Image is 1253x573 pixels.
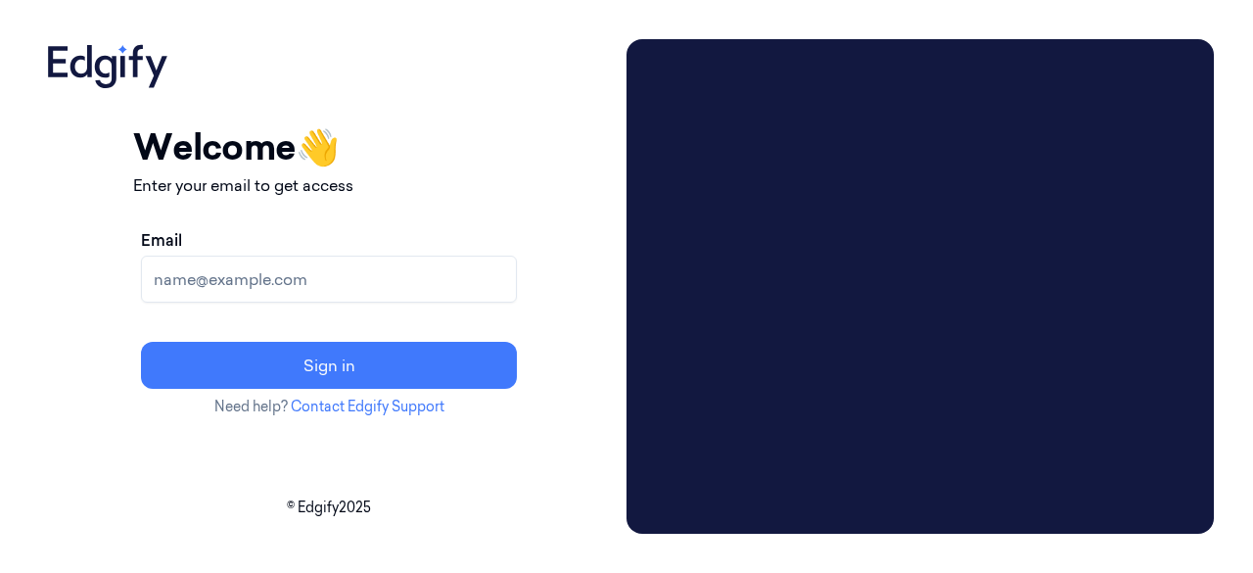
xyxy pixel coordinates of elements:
a: Contact Edgify Support [291,398,444,415]
p: © Edgify 2025 [39,498,619,518]
p: Need help? [133,397,525,417]
button: Sign in [141,342,517,389]
h1: Welcome 👋 [133,120,525,173]
input: name@example.com [141,256,517,303]
label: Email [141,228,182,252]
p: Enter your email to get access [133,173,525,197]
